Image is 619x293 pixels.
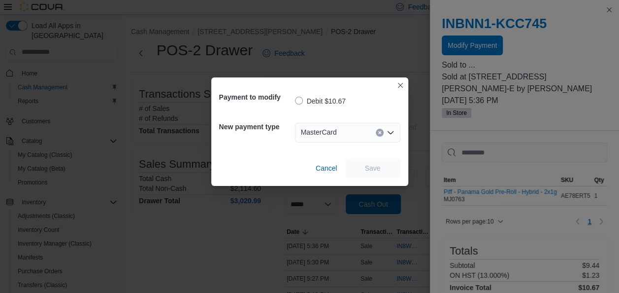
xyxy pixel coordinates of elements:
button: Save [345,158,400,178]
h5: Payment to modify [219,87,293,107]
span: Save [365,163,381,173]
h5: New payment type [219,117,293,137]
button: Clear input [376,129,384,137]
input: Accessible screen reader label [341,127,342,139]
span: Cancel [316,163,337,173]
span: MasterCard [301,126,337,138]
button: Cancel [312,158,341,178]
button: Open list of options [387,129,394,137]
label: Debit $10.67 [295,95,346,107]
button: Closes this modal window [394,79,406,91]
